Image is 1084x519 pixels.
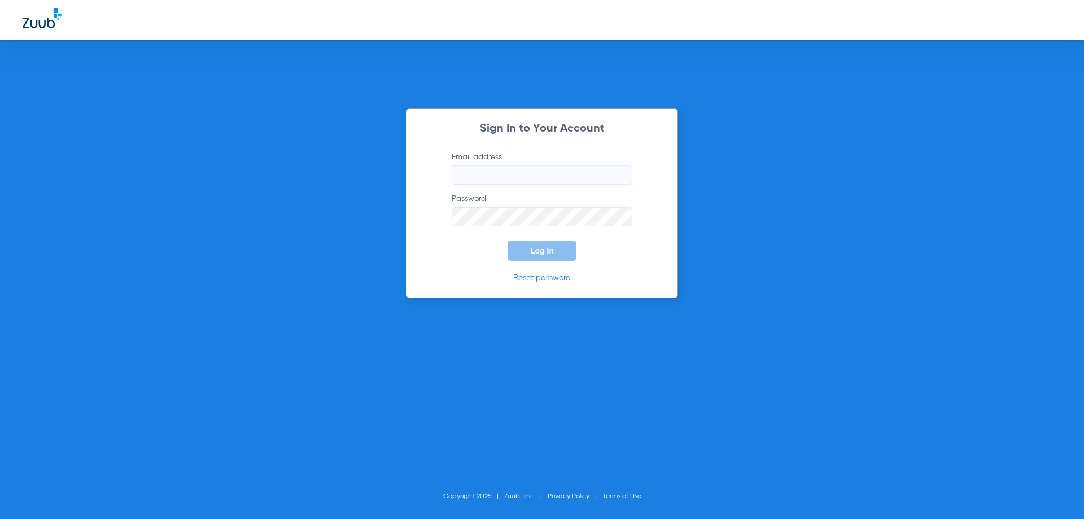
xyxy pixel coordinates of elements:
li: Zuub, Inc. [504,491,548,502]
a: Privacy Policy [548,493,589,500]
label: Email address [452,151,632,185]
h2: Sign In to Your Account [435,123,649,134]
input: Email address [452,165,632,185]
input: Password [452,207,632,226]
button: Log In [508,241,576,261]
label: Password [452,193,632,226]
span: Log In [530,246,554,255]
a: Terms of Use [602,493,641,500]
a: Reset password [513,274,571,282]
li: Copyright 2025 [443,491,504,502]
img: Zuub Logo [23,8,62,28]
